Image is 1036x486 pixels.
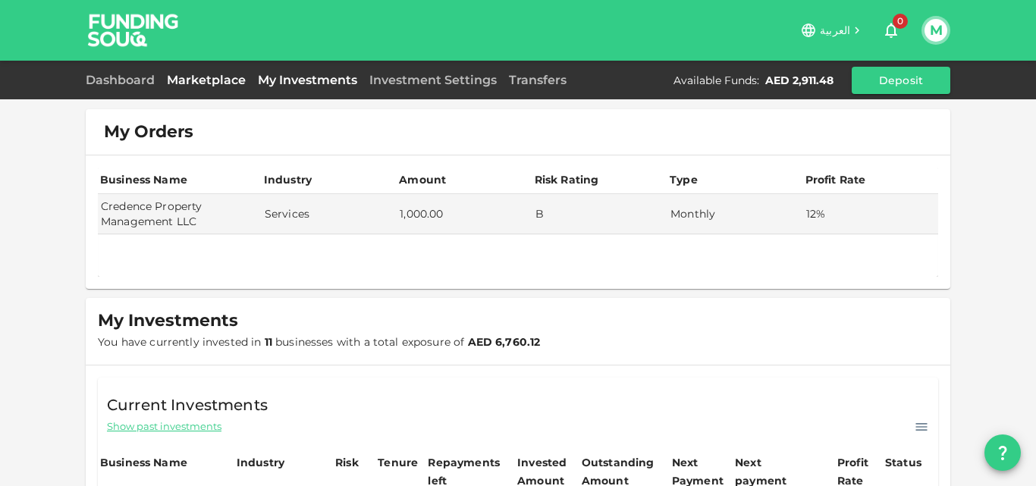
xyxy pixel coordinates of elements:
[161,73,252,87] a: Marketplace
[670,171,700,189] div: Type
[98,194,262,234] td: Credence Property Management LLC
[399,171,446,189] div: Amount
[98,310,238,331] span: My Investments
[335,453,366,472] div: Risk
[468,335,541,349] strong: AED 6,760.12
[378,453,418,472] div: Tenure
[765,73,834,88] div: AED 2,911.48
[893,14,908,29] span: 0
[265,335,272,349] strong: 11
[885,453,923,472] div: Status
[805,171,866,189] div: Profit Rate
[363,73,503,87] a: Investment Settings
[264,171,312,189] div: Industry
[925,19,947,42] button: M
[100,453,187,472] div: Business Name
[262,194,397,234] td: Services
[237,453,284,472] div: Industry
[532,194,667,234] td: B
[820,24,850,37] span: العربية
[503,73,573,87] a: Transfers
[107,419,221,434] span: Show past investments
[100,171,187,189] div: Business Name
[397,194,532,234] td: 1,000.00
[104,121,193,143] span: My Orders
[852,67,950,94] button: Deposit
[876,15,906,45] button: 0
[107,393,268,417] span: Current Investments
[984,434,1021,471] button: question
[673,73,759,88] div: Available Funds :
[86,73,161,87] a: Dashboard
[535,171,599,189] div: Risk Rating
[252,73,363,87] a: My Investments
[98,335,540,349] span: You have currently invested in businesses with a total exposure of
[667,194,802,234] td: Monthly
[803,194,939,234] td: 12%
